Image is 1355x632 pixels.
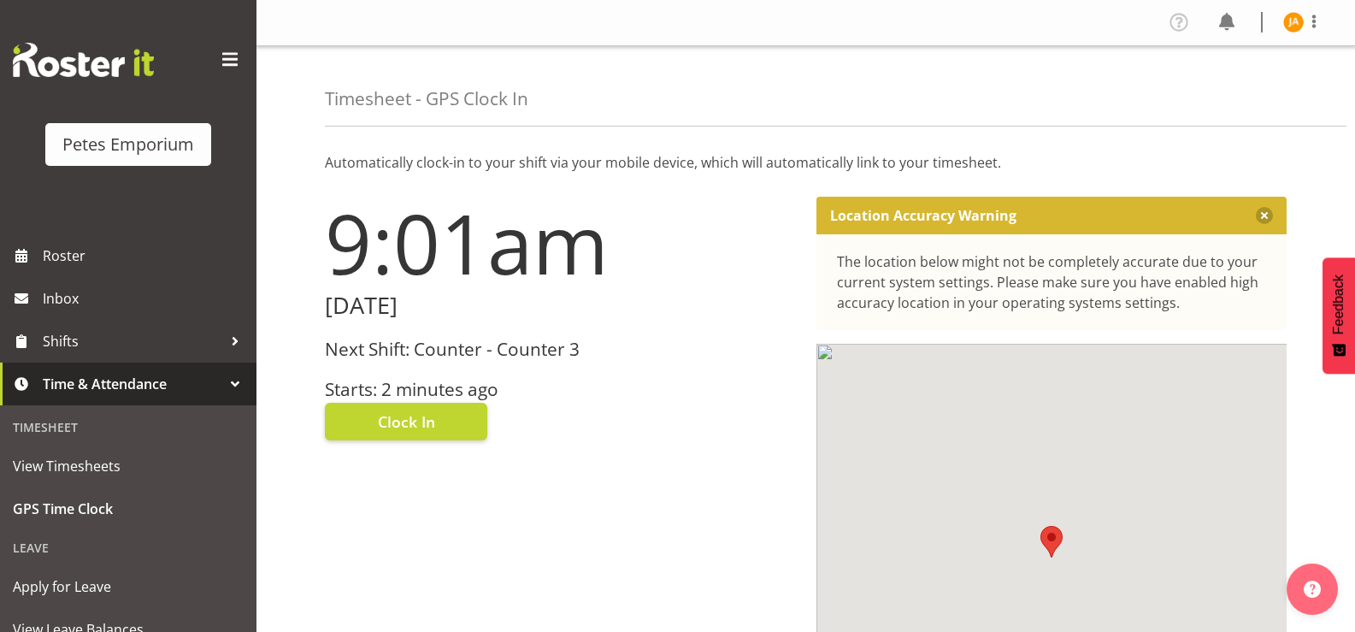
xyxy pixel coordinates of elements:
[837,251,1267,313] div: The location below might not be completely accurate due to your current system settings. Please m...
[325,89,528,109] h4: Timesheet - GPS Clock In
[4,487,252,530] a: GPS Time Clock
[62,132,194,157] div: Petes Emporium
[1283,12,1304,32] img: jeseryl-armstrong10788.jpg
[325,380,796,399] h3: Starts: 2 minutes ago
[13,43,154,77] img: Rosterit website logo
[13,574,244,600] span: Apply for Leave
[325,340,796,359] h3: Next Shift: Counter - Counter 3
[4,410,252,445] div: Timesheet
[378,411,435,433] span: Clock In
[1323,257,1355,374] button: Feedback - Show survey
[43,371,222,397] span: Time & Attendance
[13,453,244,479] span: View Timesheets
[1256,207,1273,224] button: Close message
[325,403,487,440] button: Clock In
[43,286,248,311] span: Inbox
[325,197,796,289] h1: 9:01am
[43,328,222,354] span: Shifts
[43,243,248,269] span: Roster
[13,496,244,522] span: GPS Time Clock
[325,292,796,319] h2: [DATE]
[4,565,252,608] a: Apply for Leave
[4,445,252,487] a: View Timesheets
[4,530,252,565] div: Leave
[1304,581,1321,598] img: help-xxl-2.png
[325,152,1287,173] p: Automatically clock-in to your shift via your mobile device, which will automatically link to you...
[1331,275,1346,334] span: Feedback
[830,207,1016,224] p: Location Accuracy Warning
